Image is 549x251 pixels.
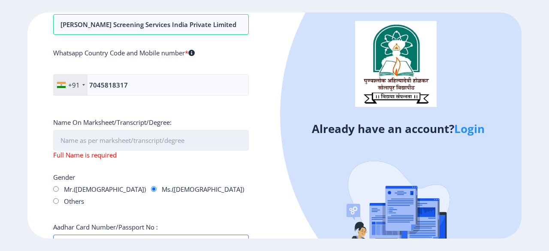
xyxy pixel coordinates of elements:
[53,223,158,231] label: Aadhar Card Number/Passport No :
[53,173,75,181] label: Gender
[68,81,80,89] div: +91
[64,197,84,206] label: Others
[53,48,195,57] label: Whatsapp Country Code and Mobile number
[53,130,249,151] input: Name as per marksheet/transcript/degree
[54,75,87,95] div: India (भारत): +91
[162,185,244,194] label: Ms.([DEMOGRAPHIC_DATA])
[64,185,146,194] label: Mr.([DEMOGRAPHIC_DATA])
[53,151,117,159] span: Full Name is required
[454,121,485,136] a: Login
[53,118,172,127] label: Name On Marksheet/Transcript/Degree:
[355,21,437,107] img: logo
[53,14,249,35] input: Last Name
[53,74,249,96] input: Mobile No
[281,122,515,136] h4: Already have an account?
